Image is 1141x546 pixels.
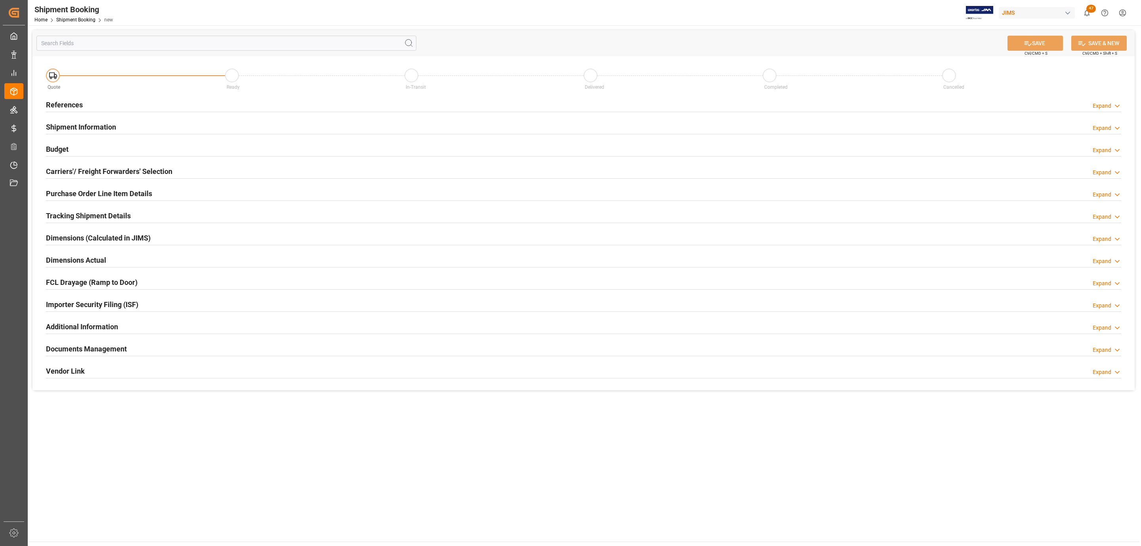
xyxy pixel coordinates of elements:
[1093,191,1111,199] div: Expand
[1093,102,1111,110] div: Expand
[966,6,993,20] img: Exertis%20JAM%20-%20Email%20Logo.jpg_1722504956.jpg
[1093,213,1111,221] div: Expand
[585,84,604,90] span: Delivered
[1093,235,1111,243] div: Expand
[999,5,1078,20] button: JIMS
[1025,50,1048,56] span: Ctrl/CMD + S
[46,144,69,155] h2: Budget
[46,255,106,265] h2: Dimensions Actual
[1096,4,1114,22] button: Help Center
[46,166,172,177] h2: Carriers'/ Freight Forwarders' Selection
[46,344,127,354] h2: Documents Management
[1082,50,1117,56] span: Ctrl/CMD + Shift + S
[46,233,151,243] h2: Dimensions (Calculated in JIMS)
[34,4,113,15] div: Shipment Booking
[1093,146,1111,155] div: Expand
[406,84,426,90] span: In-Transit
[227,84,240,90] span: Ready
[1093,368,1111,376] div: Expand
[1093,279,1111,288] div: Expand
[1093,168,1111,177] div: Expand
[56,17,95,23] a: Shipment Booking
[1093,346,1111,354] div: Expand
[1086,5,1096,13] span: 47
[48,84,60,90] span: Quote
[36,36,416,51] input: Search Fields
[46,277,137,288] h2: FCL Drayage (Ramp to Door)
[999,7,1075,19] div: JIMS
[1093,124,1111,132] div: Expand
[764,84,788,90] span: Completed
[46,366,85,376] h2: Vendor Link
[34,17,48,23] a: Home
[1078,4,1096,22] button: show 47 new notifications
[46,321,118,332] h2: Additional Information
[46,299,138,310] h2: Importer Security Filing (ISF)
[1071,36,1127,51] button: SAVE & NEW
[46,210,131,221] h2: Tracking Shipment Details
[943,84,964,90] span: Cancelled
[1093,324,1111,332] div: Expand
[1093,302,1111,310] div: Expand
[1007,36,1063,51] button: SAVE
[46,99,83,110] h2: References
[46,122,116,132] h2: Shipment Information
[46,188,152,199] h2: Purchase Order Line Item Details
[1093,257,1111,265] div: Expand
